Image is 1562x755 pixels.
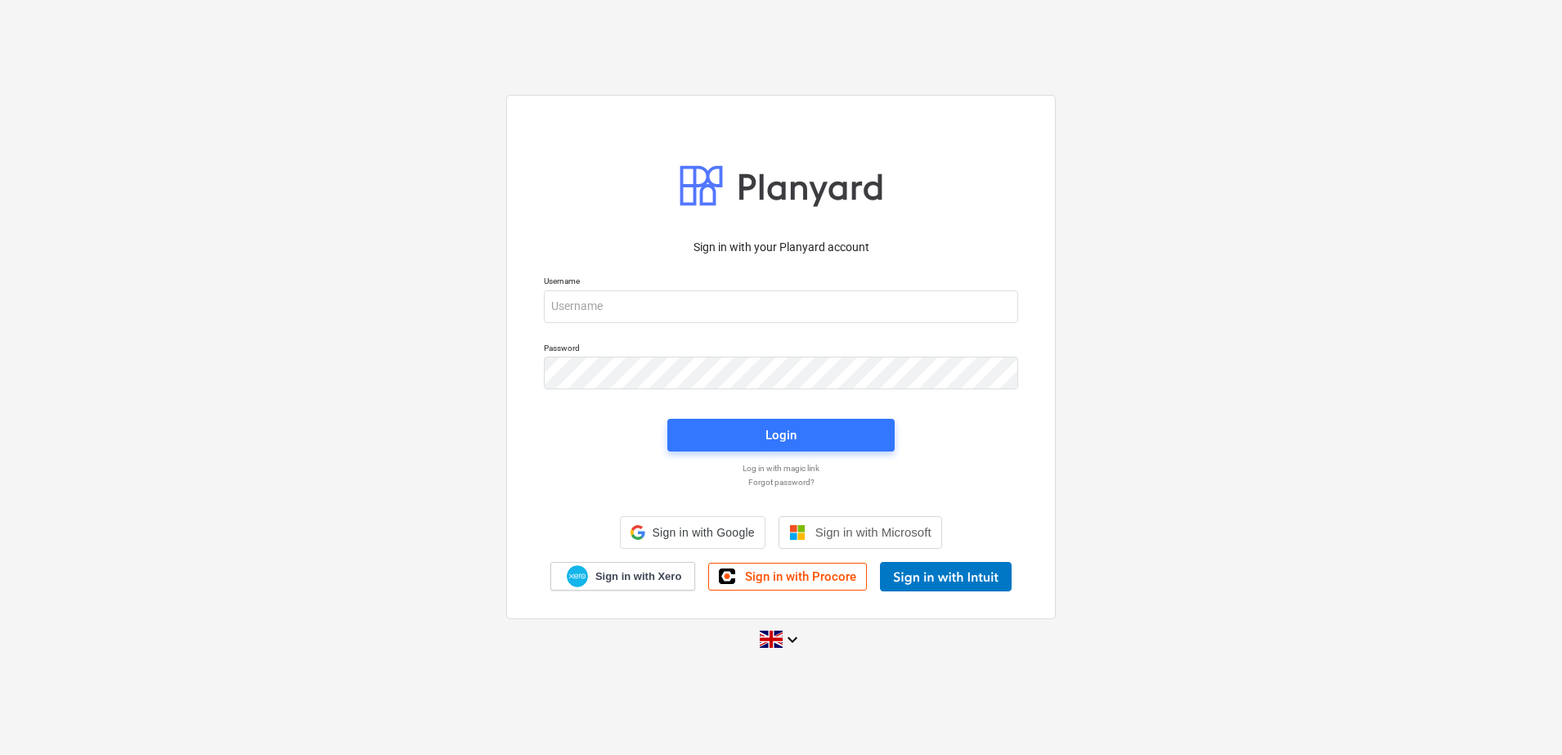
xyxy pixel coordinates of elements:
[745,569,856,584] span: Sign in with Procore
[789,524,806,541] img: Microsoft logo
[815,525,931,539] span: Sign in with Microsoft
[536,477,1026,488] a: Forgot password?
[544,343,1018,357] p: Password
[544,276,1018,290] p: Username
[595,569,681,584] span: Sign in with Xero
[544,239,1018,256] p: Sign in with your Planyard account
[765,425,797,446] div: Login
[708,563,867,591] a: Sign in with Procore
[783,630,802,649] i: keyboard_arrow_down
[667,419,895,452] button: Login
[544,290,1018,323] input: Username
[652,526,754,539] span: Sign in with Google
[536,463,1026,474] a: Log in with magic link
[567,565,588,587] img: Xero logo
[620,516,765,549] div: Sign in with Google
[550,562,696,591] a: Sign in with Xero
